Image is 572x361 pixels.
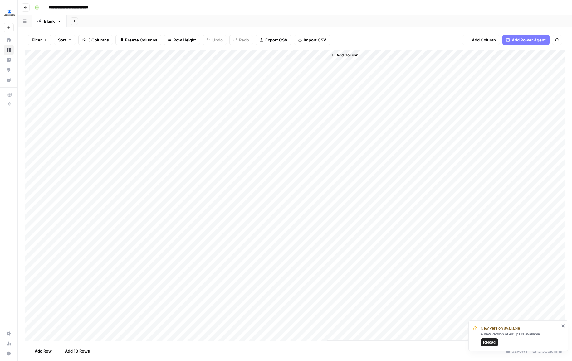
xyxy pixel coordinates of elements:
button: Reload [481,338,498,346]
button: close [561,323,565,328]
span: New version available [481,325,520,331]
button: Sort [54,35,76,45]
button: Export CSV [256,35,291,45]
button: Add Column [462,35,500,45]
span: Export CSV [265,37,287,43]
button: Add Column [328,51,361,59]
span: 3 Columns [88,37,109,43]
button: Filter [28,35,51,45]
span: Sort [58,37,66,43]
button: Workspace: LegalZoom [4,5,14,21]
span: Add Column [336,52,358,58]
button: Row Height [164,35,200,45]
a: Settings [4,329,14,339]
button: Help + Support [4,349,14,359]
a: Your Data [4,75,14,85]
div: A new version of AirOps is available. [481,331,559,346]
span: Reload [483,339,496,345]
span: Add Column [472,37,496,43]
a: Home [4,35,14,45]
button: Add Row [25,346,56,356]
div: Blank [44,18,55,24]
button: Import CSV [294,35,330,45]
button: Add 10 Rows [56,346,94,356]
span: Filter [32,37,42,43]
span: Row Height [174,37,196,43]
span: Import CSV [304,37,326,43]
span: Add Power Agent [512,37,546,43]
img: LegalZoom Logo [4,7,15,18]
span: Add 10 Rows [65,348,90,354]
div: 3/3 Columns [530,346,565,356]
span: Undo [212,37,223,43]
div: 52 Rows [504,346,530,356]
a: Opportunities [4,65,14,75]
a: Blank [32,15,67,27]
a: Insights [4,55,14,65]
button: Undo [203,35,227,45]
span: Freeze Columns [125,37,157,43]
a: Browse [4,45,14,55]
button: Add Power Agent [502,35,550,45]
button: Freeze Columns [115,35,161,45]
span: Redo [239,37,249,43]
span: Add Row [35,348,52,354]
button: Redo [229,35,253,45]
button: 3 Columns [78,35,113,45]
a: Usage [4,339,14,349]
